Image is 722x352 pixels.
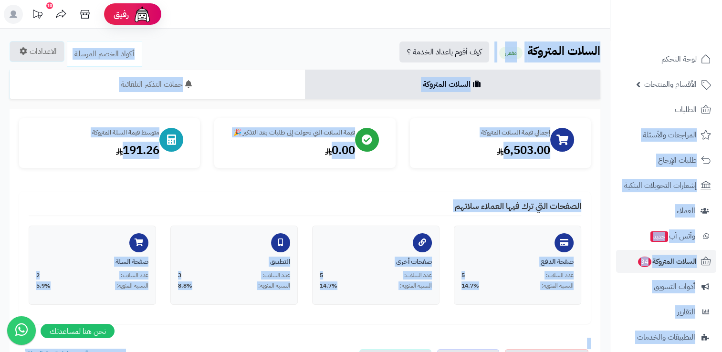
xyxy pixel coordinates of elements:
[305,70,600,99] a: السلات المتروكة
[10,70,305,99] a: حملات التذكير التلقائية
[616,48,716,71] a: لوحة التحكم
[419,128,550,137] div: إجمالي قيمة السلات المتروكة
[546,271,574,280] span: عدد السلات:
[121,271,148,280] span: عدد السلات:
[650,231,668,242] span: جديد
[320,282,337,290] span: 14.7%
[46,2,53,9] div: 10
[616,250,716,273] a: السلات المتروكة34
[499,47,523,59] small: مفعل
[644,78,697,91] span: الأقسام والمنتجات
[320,271,323,280] span: 5
[178,282,192,290] span: 8.8%
[258,282,290,290] span: النسبة المئوية:
[25,5,49,26] a: تحديثات المنصة
[616,149,716,172] a: طلبات الإرجاع
[675,103,697,116] span: الطلبات
[527,42,600,60] b: السلات المتروكة
[461,271,465,280] span: 5
[616,275,716,298] a: أدوات التسويق
[116,282,148,290] span: النسبة المئوية:
[677,305,695,319] span: التقارير
[616,124,716,146] a: المراجعات والأسئلة
[542,282,574,290] span: النسبة المئوية:
[224,128,355,137] div: قيمة السلات التي تحولت إلى طلبات بعد التذكير 🎉
[224,142,355,158] div: 0.00
[658,154,697,167] span: طلبات الإرجاع
[36,282,51,290] span: 5.9%
[661,52,697,66] span: لوحة التحكم
[624,179,697,192] span: إشعارات التحويلات البنكية
[29,128,159,137] div: متوسط قيمة السلة المتروكة
[616,199,716,222] a: العملاء
[29,142,159,158] div: 191.26
[616,225,716,248] a: وآتس آبجديد
[649,229,695,243] span: وآتس آب
[114,9,129,20] span: رفيق
[262,271,290,280] span: عدد السلات:
[461,257,574,267] div: صفحة الدفع
[133,5,152,24] img: ai-face.png
[67,41,142,67] a: أكواد الخصم المرسلة
[10,41,64,62] a: الاعدادات
[461,282,479,290] span: 14.7%
[178,257,290,267] div: التطبيق
[616,326,716,349] a: التطبيقات والخدمات
[400,282,432,290] span: النسبة المئوية:
[654,280,695,293] span: أدوات التسويق
[638,257,651,267] span: 34
[637,331,695,344] span: التطبيقات والخدمات
[29,201,581,216] h4: الصفحات التي ترك فيها العملاء سلاتهم
[637,255,697,268] span: السلات المتروكة
[419,142,550,158] div: 6,503.00
[178,271,181,280] span: 3
[36,257,148,267] div: صفحة السلة
[616,174,716,197] a: إشعارات التحويلات البنكية
[320,257,432,267] div: صفحات أخرى
[657,26,713,46] img: logo-2.png
[616,300,716,323] a: التقارير
[404,271,432,280] span: عدد السلات:
[399,41,489,62] a: كيف أقوم باعداد الخدمة ؟
[643,128,697,142] span: المراجعات والأسئلة
[677,204,695,217] span: العملاء
[36,271,40,280] span: 2
[616,98,716,121] a: الطلبات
